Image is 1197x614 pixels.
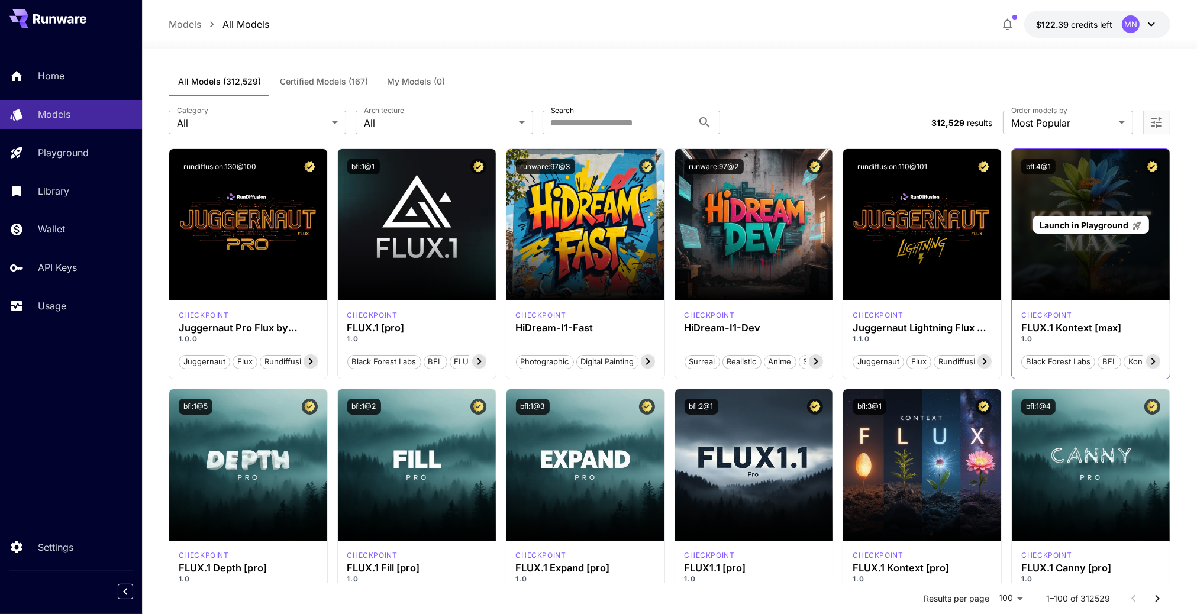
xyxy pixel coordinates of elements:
[685,574,824,584] p: 1.0
[853,399,886,415] button: bfl:3@1
[853,563,992,574] h3: FLUX.1 Kontext [pro]
[1144,399,1160,415] button: Certified Model – Vetted for best performance and includes a commercial license.
[1098,356,1121,368] span: BFL
[179,356,230,368] span: juggernaut
[517,356,573,368] span: Photographic
[179,563,318,574] h3: FLUX.1 Depth [pro]
[424,356,447,368] span: BFL
[516,563,655,574] h3: FLUX.1 Expand [pro]
[516,354,574,369] button: Photographic
[233,354,257,369] button: flux
[260,354,315,369] button: rundiffusion
[1040,220,1128,230] span: Launch in Playground
[924,593,989,605] p: Results per page
[853,356,904,368] span: juggernaut
[685,550,735,561] p: checkpoint
[1124,356,1160,368] span: Kontext
[347,310,398,321] div: fluxpro
[1021,563,1160,574] h3: FLUX.1 Canny [pro]
[1036,20,1071,30] span: $122.39
[302,159,318,174] button: Certified Model – Vetted for best performance and includes a commercial license.
[1011,116,1114,130] span: Most Popular
[1071,20,1112,30] span: credits left
[470,159,486,174] button: Certified Model – Vetted for best performance and includes a commercial license.
[364,116,514,130] span: All
[1033,216,1148,234] a: Launch in Playground
[38,540,73,554] p: Settings
[347,322,486,334] h3: FLUX.1 [pro]
[551,105,574,115] label: Search
[516,550,566,561] div: fluxpro
[639,399,655,415] button: Certified Model – Vetted for best performance and includes a commercial license.
[1021,574,1160,584] p: 1.0
[347,354,421,369] button: Black Forest Labs
[685,322,824,334] h3: HiDream-I1-Dev
[38,184,69,198] p: Library
[118,584,133,599] button: Collapse sidebar
[722,354,762,369] button: Realistic
[32,69,41,78] img: tab_domain_overview_orange.svg
[1021,310,1072,321] p: checkpoint
[1036,18,1112,31] div: $122.38826
[1021,550,1072,561] p: checkpoint
[639,159,655,174] button: Certified Model – Vetted for best performance and includes a commercial license.
[260,356,315,368] span: rundiffusion
[516,550,566,561] p: checkpoint
[387,76,445,87] span: My Models (0)
[685,310,735,321] p: checkpoint
[348,356,421,368] span: Black Forest Labs
[347,310,398,321] p: checkpoint
[1124,354,1161,369] button: Kontext
[169,17,201,31] p: Models
[1021,322,1160,334] h3: FLUX.1 Kontext [max]
[685,159,744,174] button: runware:97@2
[853,310,903,321] div: FLUX.1 D
[179,399,212,415] button: bfl:1@5
[1021,354,1095,369] button: Black Forest Labs
[169,17,269,31] nav: breadcrumb
[994,590,1027,607] div: 100
[38,222,65,236] p: Wallet
[685,399,718,415] button: bfl:2@1
[222,17,269,31] a: All Models
[347,159,380,174] button: bfl:1@1
[1021,550,1072,561] div: fluxpro
[906,354,931,369] button: flux
[177,116,327,130] span: All
[685,550,735,561] div: fluxpro
[516,322,655,334] h3: HiDream-I1-Fast
[31,31,84,40] div: Domain: [URL]
[470,399,486,415] button: Certified Model – Vetted for best performance and includes a commercial license.
[45,70,106,77] div: Domain Overview
[853,550,903,561] p: checkpoint
[19,19,28,28] img: logo_orange.svg
[424,354,447,369] button: BFL
[1150,115,1164,130] button: Open more filters
[516,310,566,321] div: HiDream Fast
[577,356,638,368] span: Digital Painting
[516,159,575,174] button: runware:97@3
[178,76,261,87] span: All Models (312,529)
[302,399,318,415] button: Certified Model – Vetted for best performance and includes a commercial license.
[1122,15,1140,33] div: MN
[1144,159,1160,174] button: Certified Model – Vetted for best performance and includes a commercial license.
[1021,334,1160,344] p: 1.0
[853,310,903,321] p: checkpoint
[907,356,931,368] span: flux
[934,356,989,368] span: rundiffusion
[1024,11,1170,38] button: $122.38826MN
[38,299,66,313] p: Usage
[347,563,486,574] h3: FLUX.1 Fill [pro]
[685,563,824,574] h3: FLUX1.1 [pro]
[853,322,992,334] h3: Juggernaut Lightning Flux by RunDiffusion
